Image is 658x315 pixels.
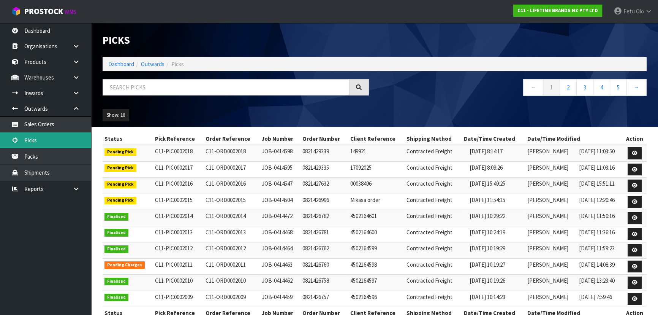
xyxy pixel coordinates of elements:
td: 4502164596 [348,291,405,307]
td: C11-ORD0002018 [204,145,260,161]
th: Order Number [301,133,348,145]
td: 0821426996 [301,194,348,210]
nav: Page navigation [380,79,647,98]
td: [PERSON_NAME] [525,145,577,161]
td: [PERSON_NAME] [525,275,577,291]
td: C11-ORD0002015 [204,194,260,210]
td: 149921 [348,145,405,161]
td: 0821426758 [301,275,348,291]
th: Pick Reference [153,133,204,145]
td: [DATE] 15:49:25 [468,178,525,194]
td: JOB-0414463 [260,258,301,275]
td: C11-PIC0002014 [153,210,204,226]
td: C11-PIC0002011 [153,258,204,275]
span: Contracted Freight [407,245,452,252]
td: C11-PIC0002010 [153,275,204,291]
img: cube-alt.png [11,6,21,16]
td: JOB-0414504 [260,194,301,210]
td: [DATE] 14:08:39 [577,258,623,275]
td: [DATE] 11:54:15 [468,194,525,210]
td: [DATE] 7:59:46 [577,291,623,307]
td: [DATE] 10:19:29 [468,242,525,259]
td: 00038496 [348,178,405,194]
td: [DATE] 11:59:23 [577,242,623,259]
td: C11-ORD0002010 [204,275,260,291]
a: C11 - LIFETIME BRANDS NZ PTY LTD [513,5,602,17]
h1: Picks [103,34,369,46]
button: Show: 10 [103,109,129,121]
td: [DATE] 11:03:16 [577,161,623,178]
span: Pending Pick [104,181,136,188]
td: C11-PIC0002016 [153,178,204,194]
a: Dashboard [108,60,134,68]
span: Contracted Freight [407,148,452,155]
td: 0821426762 [301,242,348,259]
span: Fetu [623,8,635,15]
span: Contracted Freight [407,164,452,171]
td: JOB-0414464 [260,242,301,259]
td: [DATE] 10:14:23 [468,291,525,307]
td: 4502164600 [348,226,405,242]
td: 0821429339 [301,145,348,161]
td: [DATE] 10:19:26 [468,275,525,291]
span: Contracted Freight [407,229,452,236]
td: JOB-0414472 [260,210,301,226]
td: [DATE] 10:24:19 [468,226,525,242]
span: Contracted Freight [407,196,452,204]
th: Status [103,133,153,145]
a: 4 [593,79,610,95]
td: Mikasa order [348,194,405,210]
td: 0821426782 [301,210,348,226]
span: Contracted Freight [407,180,452,187]
td: 0821426781 [301,226,348,242]
span: Finalised [104,229,128,237]
th: Date/Time Created [462,133,525,145]
td: [PERSON_NAME] [525,161,577,178]
a: Outwards [141,60,164,68]
td: C11-ORD0002013 [204,226,260,242]
td: 17092025 [348,161,405,178]
span: Contracted Freight [407,212,452,220]
td: [DATE] 8:09:26 [468,161,525,178]
td: JOB-0414462 [260,275,301,291]
th: Client Reference [348,133,405,145]
td: JOB-0414459 [260,291,301,307]
td: 4502164598 [348,258,405,275]
td: [PERSON_NAME] [525,194,577,210]
td: [DATE] 12:20:46 [577,194,623,210]
td: [PERSON_NAME] [525,226,577,242]
td: C11-ORD0002011 [204,258,260,275]
span: Finalised [104,213,128,221]
td: [DATE] 11:03:50 [577,145,623,161]
th: Shipping Method [405,133,462,145]
th: Order Reference [204,133,260,145]
a: 2 [560,79,577,95]
td: [PERSON_NAME] [525,258,577,275]
span: Contracted Freight [407,293,452,301]
td: 0821426757 [301,291,348,307]
td: C11-PIC0002013 [153,226,204,242]
span: Pending Pick [104,197,136,204]
span: Finalised [104,294,128,301]
td: [DATE] 10:29:22 [468,210,525,226]
span: Finalised [104,278,128,285]
a: 3 [576,79,593,95]
td: [DATE] 10:19:27 [468,258,525,275]
td: 4502164601 [348,210,405,226]
td: [PERSON_NAME] [525,178,577,194]
td: 0821426760 [301,258,348,275]
td: [PERSON_NAME] [525,210,577,226]
span: Pending Pick [104,148,136,156]
td: [DATE] 11:50:16 [577,210,623,226]
td: C11-PIC0002018 [153,145,204,161]
span: Olo [636,8,644,15]
span: Pending Charges [104,261,145,269]
td: [DATE] 15:51:11 [577,178,623,194]
a: ← [523,79,543,95]
th: Job Number [260,133,301,145]
td: [PERSON_NAME] [525,291,577,307]
td: C11-ORD0002014 [204,210,260,226]
td: 4502164599 [348,242,405,259]
th: Action [622,133,647,145]
td: [DATE] 13:23:40 [577,275,623,291]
